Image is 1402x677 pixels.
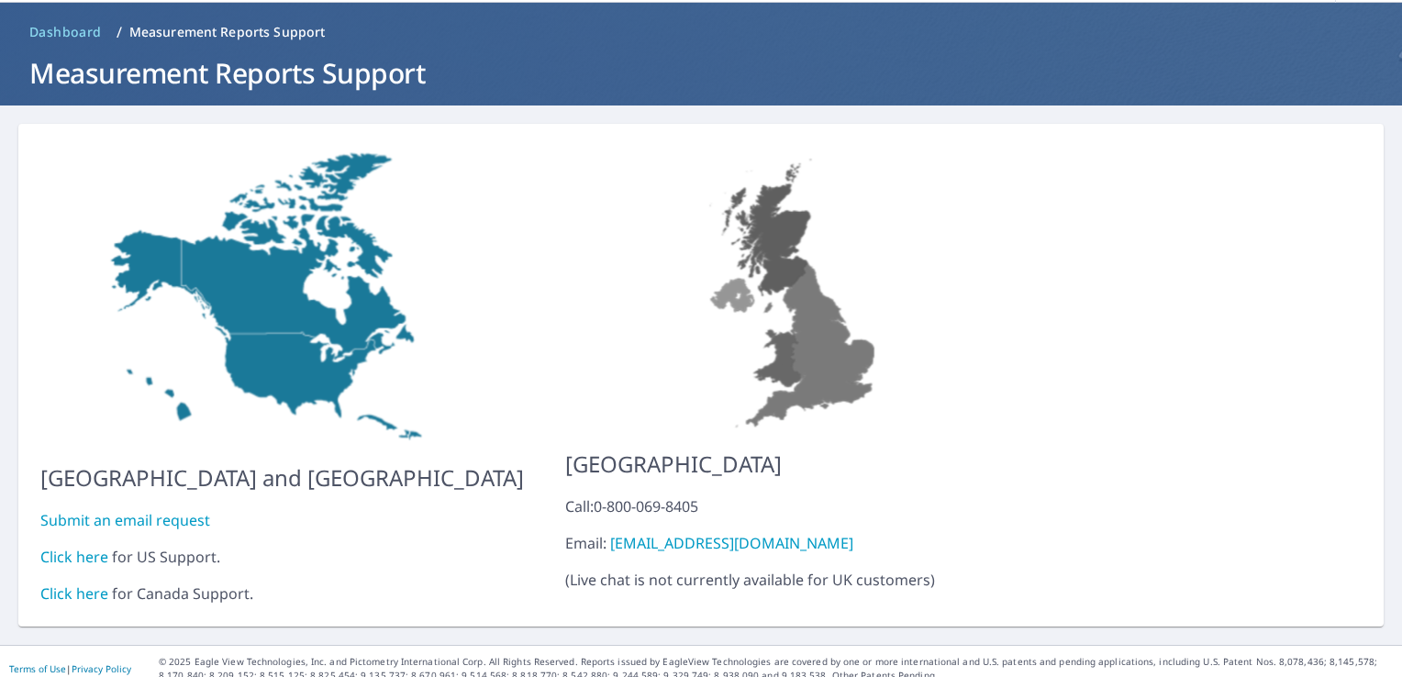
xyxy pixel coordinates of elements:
[610,533,853,553] a: [EMAIL_ADDRESS][DOMAIN_NAME]
[565,146,1027,433] img: US-MAP
[9,663,131,674] p: |
[40,461,524,494] p: [GEOGRAPHIC_DATA] and [GEOGRAPHIC_DATA]
[565,532,1027,554] div: Email:
[9,662,66,675] a: Terms of Use
[72,662,131,675] a: Privacy Policy
[565,448,1027,481] p: [GEOGRAPHIC_DATA]
[565,495,1027,591] p: ( Live chat is not currently available for UK customers )
[40,583,524,605] div: for Canada Support.
[40,547,108,567] a: Click here
[40,146,524,447] img: US-MAP
[22,54,1380,92] h1: Measurement Reports Support
[565,495,1027,517] div: Call: 0-800-069-8405
[117,21,122,43] li: /
[22,17,1380,47] nav: breadcrumb
[40,546,524,568] div: for US Support.
[40,510,210,530] a: Submit an email request
[22,17,109,47] a: Dashboard
[29,23,102,41] span: Dashboard
[129,23,326,41] p: Measurement Reports Support
[40,583,108,604] a: Click here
